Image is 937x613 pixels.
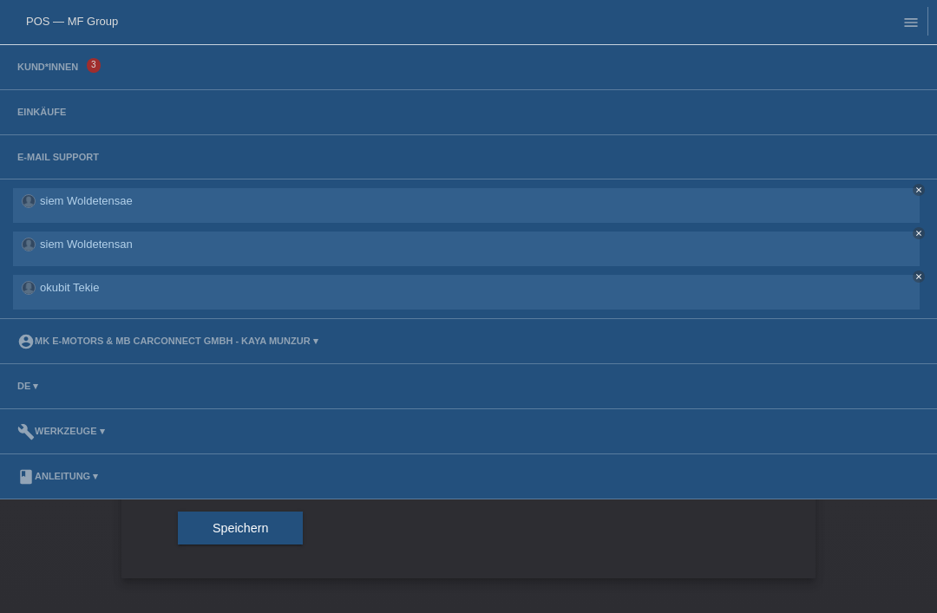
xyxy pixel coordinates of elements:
i: close [914,272,923,281]
i: build [17,423,35,440]
a: bookAnleitung ▾ [9,471,107,481]
a: account_circleMK E-MOTORS & MB CarConnect GmbH - Kaya Munzur ▾ [9,336,327,346]
i: book [17,468,35,486]
a: okubit Tekie [40,281,99,294]
i: close [914,229,923,238]
a: close [913,184,925,196]
a: Kund*innen [9,62,87,72]
a: POS — MF Group [26,15,118,28]
i: close [914,186,923,194]
a: DE ▾ [9,381,47,391]
i: menu [902,14,920,31]
span: 3 [87,58,101,73]
a: siem Woldetensae [40,194,133,207]
i: account_circle [17,333,35,350]
button: Speichern [178,512,303,545]
a: close [913,271,925,283]
a: menu [894,16,928,27]
a: Einkäufe [9,107,75,117]
span: Speichern [213,521,268,535]
a: E-Mail Support [9,152,108,162]
a: buildWerkzeuge ▾ [9,426,114,436]
a: close [913,227,925,239]
a: siem Woldetensan [40,238,133,251]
